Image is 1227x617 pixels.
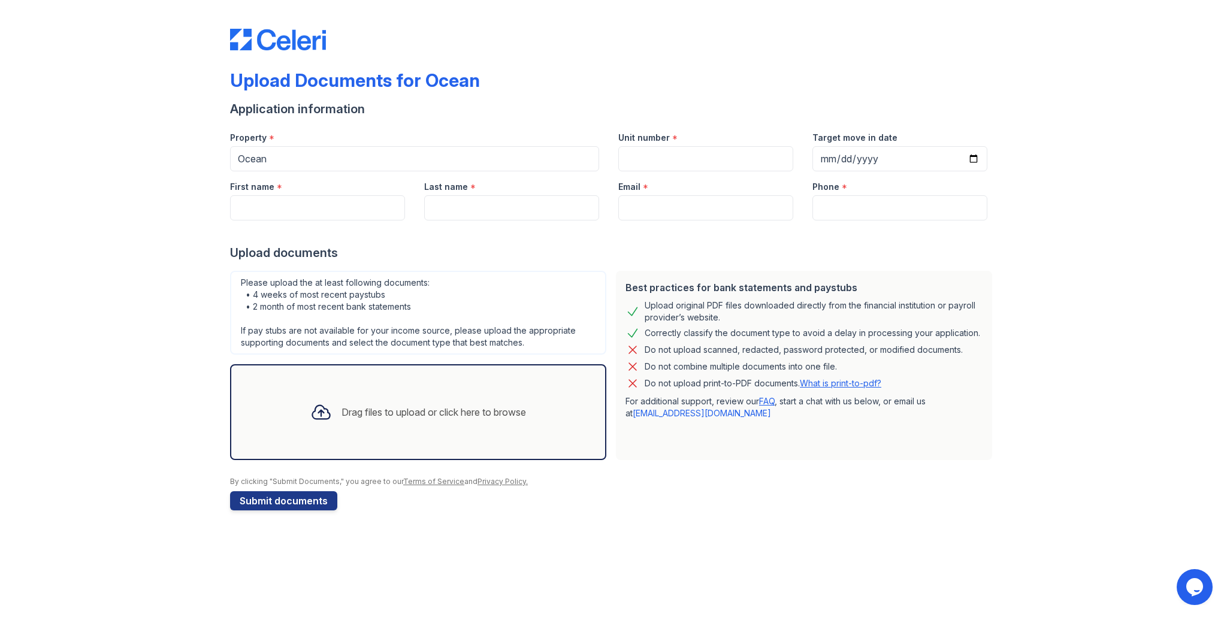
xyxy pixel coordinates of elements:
[1177,569,1215,605] iframe: chat widget
[477,477,528,486] a: Privacy Policy.
[645,377,881,389] p: Do not upload print-to-PDF documents.
[230,29,326,50] img: CE_Logo_Blue-a8612792a0a2168367f1c8372b55b34899dd931a85d93a1a3d3e32e68fde9ad4.png
[800,378,881,388] a: What is print-to-pdf?
[230,491,337,510] button: Submit documents
[759,396,775,406] a: FAQ
[645,300,983,323] div: Upload original PDF files downloaded directly from the financial institution or payroll provider’...
[230,244,997,261] div: Upload documents
[618,132,670,144] label: Unit number
[625,395,983,419] p: For additional support, review our , start a chat with us below, or email us at
[812,181,839,193] label: Phone
[424,181,468,193] label: Last name
[230,271,606,355] div: Please upload the at least following documents: • 4 weeks of most recent paystubs • 2 month of mo...
[230,181,274,193] label: First name
[403,477,464,486] a: Terms of Service
[645,326,980,340] div: Correctly classify the document type to avoid a delay in processing your application.
[230,69,480,91] div: Upload Documents for Ocean
[341,405,526,419] div: Drag files to upload or click here to browse
[230,101,997,117] div: Application information
[230,132,267,144] label: Property
[645,343,963,357] div: Do not upload scanned, redacted, password protected, or modified documents.
[633,408,771,418] a: [EMAIL_ADDRESS][DOMAIN_NAME]
[230,477,997,486] div: By clicking "Submit Documents," you agree to our and
[645,359,837,374] div: Do not combine multiple documents into one file.
[618,181,640,193] label: Email
[625,280,983,295] div: Best practices for bank statements and paystubs
[812,132,897,144] label: Target move in date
